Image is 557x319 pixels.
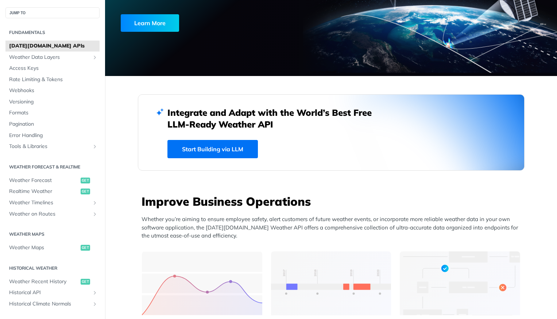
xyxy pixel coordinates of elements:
button: Show subpages for Tools & Libraries [92,144,98,149]
a: Webhooks [5,85,100,96]
a: Weather TimelinesShow subpages for Weather Timelines [5,197,100,208]
span: Versioning [9,98,98,106]
span: get [81,189,90,194]
button: Show subpages for Weather on Routes [92,211,98,217]
a: Historical Climate NormalsShow subpages for Historical Climate Normals [5,299,100,309]
h2: Weather Maps [5,231,100,238]
a: Weather on RoutesShow subpages for Weather on Routes [5,209,100,220]
a: Weather Recent Historyget [5,276,100,287]
a: Realtime Weatherget [5,186,100,197]
a: Weather Data LayersShow subpages for Weather Data Layers [5,52,100,63]
span: Access Keys [9,65,98,72]
button: Show subpages for Historical Climate Normals [92,301,98,307]
button: JUMP TO [5,7,100,18]
span: Weather Forecast [9,177,79,184]
span: Pagination [9,121,98,128]
a: Learn More [121,14,295,32]
span: get [81,178,90,183]
span: [DATE][DOMAIN_NAME] APIs [9,42,98,50]
span: Webhooks [9,87,98,94]
span: Rate Limiting & Tokens [9,76,98,83]
span: Formats [9,109,98,117]
button: Show subpages for Weather Timelines [92,200,98,206]
span: Weather Maps [9,244,79,251]
p: Whether you’re aiming to ensure employee safety, alert customers of future weather events, or inc... [142,215,525,240]
h3: Improve Business Operations [142,193,525,209]
span: Realtime Weather [9,188,79,195]
span: Historical Climate Normals [9,300,90,308]
span: Weather on Routes [9,210,90,218]
img: 13d7ca0-group-496-2.svg [271,251,391,315]
a: Error Handling [5,130,100,141]
h2: Weather Forecast & realtime [5,164,100,170]
a: Versioning [5,96,100,107]
a: Formats [5,107,100,118]
img: a22d113-group-496-32x.svg [400,251,520,315]
a: Tools & LibrariesShow subpages for Tools & Libraries [5,141,100,152]
a: Start Building via LLM [167,140,258,158]
button: Show subpages for Weather Data Layers [92,54,98,60]
a: Historical APIShow subpages for Historical API [5,287,100,298]
span: Weather Recent History [9,278,79,285]
span: Tools & Libraries [9,143,90,150]
button: Show subpages for Historical API [92,290,98,296]
span: get [81,245,90,251]
span: Weather Timelines [9,199,90,206]
h2: Fundamentals [5,29,100,36]
a: Pagination [5,119,100,130]
h2: Integrate and Adapt with the World’s Best Free LLM-Ready Weather API [167,107,383,130]
a: Weather Forecastget [5,175,100,186]
span: Historical API [9,289,90,296]
a: Weather Mapsget [5,242,100,253]
a: Access Keys [5,63,100,74]
a: [DATE][DOMAIN_NAME] APIs [5,41,100,52]
span: Weather Data Layers [9,54,90,61]
span: Error Handling [9,132,98,139]
h2: Historical Weather [5,265,100,271]
a: Rate Limiting & Tokens [5,74,100,85]
span: get [81,279,90,285]
img: 39565e8-group-4962x.svg [142,251,262,315]
div: Learn More [121,14,179,32]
